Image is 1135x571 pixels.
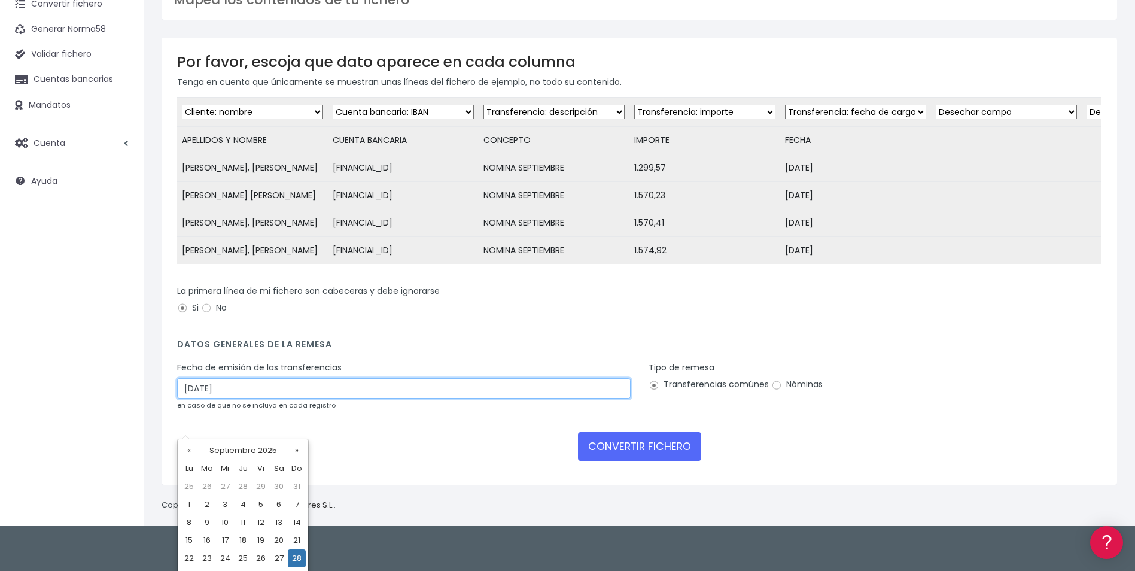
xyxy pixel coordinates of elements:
td: 13 [270,514,288,531]
td: 10 [216,514,234,531]
td: IMPORTE [629,127,780,154]
td: NOMINA SEPTIEMBRE [479,182,629,209]
td: 4 [234,496,252,514]
td: 25 [180,478,198,496]
td: 5 [252,496,270,514]
a: Información general [12,102,227,120]
a: POWERED BY ENCHANT [165,345,230,356]
td: 29 [252,478,270,496]
th: Ma [198,460,216,478]
label: Si [177,302,199,314]
td: 11 [234,514,252,531]
a: Ayuda [6,168,138,193]
td: 31 [288,478,306,496]
p: Tenga en cuenta que únicamente se muestran unas líneas del fichero de ejemplo, no todo su contenido. [177,75,1101,89]
label: Tipo de remesa [649,362,714,374]
a: Generar Norma58 [6,17,138,42]
th: Vi [252,460,270,478]
td: 12 [252,514,270,531]
td: 17 [216,531,234,549]
a: Videotutoriales [12,189,227,207]
a: Formatos [12,151,227,170]
td: 20 [270,531,288,549]
td: 24 [216,549,234,567]
div: Facturación [12,238,227,249]
a: Cuentas bancarias [6,67,138,92]
td: 21 [288,531,306,549]
td: 16 [198,531,216,549]
td: 26 [198,478,216,496]
td: CUENTA BANCARIA [328,127,479,154]
td: [DATE] [780,154,931,182]
td: 1.570,23 [629,182,780,209]
td: 25 [234,549,252,567]
td: 23 [198,549,216,567]
td: NOMINA SEPTIEMBRE [479,209,629,237]
th: « [180,442,198,460]
td: [DATE] [780,209,931,237]
button: Contáctanos [12,320,227,341]
label: No [201,302,227,314]
td: 18 [234,531,252,549]
h4: Datos generales de la remesa [177,339,1101,356]
small: en caso de que no se incluya en cada registro [177,400,336,410]
a: API [12,306,227,324]
th: Ju [234,460,252,478]
td: NOMINA SEPTIEMBRE [479,237,629,265]
td: [PERSON_NAME], [PERSON_NAME] [177,209,328,237]
td: 8 [180,514,198,531]
td: [DATE] [780,182,931,209]
th: Septiembre 2025 [198,442,288,460]
label: Fecha de emisión de las transferencias [177,362,342,374]
td: [FINANCIAL_ID] [328,209,479,237]
td: 28 [288,549,306,567]
td: APELLIDOS Y NOMBRE [177,127,328,154]
label: Transferencias comúnes [649,378,769,391]
th: Sa [270,460,288,478]
td: [PERSON_NAME], [PERSON_NAME] [177,154,328,182]
a: Perfiles de empresas [12,207,227,226]
span: Cuenta [34,136,65,148]
td: 30 [270,478,288,496]
td: [PERSON_NAME], [PERSON_NAME] [177,237,328,265]
td: 1.574,92 [629,237,780,265]
div: Programadores [12,287,227,299]
td: 1.299,57 [629,154,780,182]
th: Do [288,460,306,478]
a: Problemas habituales [12,170,227,189]
td: 6 [270,496,288,514]
a: Mandatos [6,93,138,118]
a: General [12,257,227,275]
td: [FINANCIAL_ID] [328,237,479,265]
th: » [288,442,306,460]
th: Lu [180,460,198,478]
div: Convertir ficheros [12,132,227,144]
p: Copyright © 2025 . [162,499,336,512]
td: 14 [288,514,306,531]
td: CONCEPTO [479,127,629,154]
td: 1.570,41 [629,209,780,237]
td: 28 [234,478,252,496]
span: Ayuda [31,175,57,187]
td: 9 [198,514,216,531]
td: [FINANCIAL_ID] [328,182,479,209]
td: 27 [270,549,288,567]
td: 15 [180,531,198,549]
td: [PERSON_NAME] [PERSON_NAME] [177,182,328,209]
td: 27 [216,478,234,496]
td: 3 [216,496,234,514]
td: [DATE] [780,237,931,265]
div: Información general [12,83,227,95]
td: FECHA [780,127,931,154]
td: 22 [180,549,198,567]
th: Mi [216,460,234,478]
td: [FINANCIAL_ID] [328,154,479,182]
label: Nóminas [771,378,823,391]
a: Validar fichero [6,42,138,67]
td: 2 [198,496,216,514]
a: Cuenta [6,130,138,156]
td: 26 [252,549,270,567]
td: NOMINA SEPTIEMBRE [479,154,629,182]
td: 7 [288,496,306,514]
button: CONVERTIR FICHERO [578,432,701,461]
